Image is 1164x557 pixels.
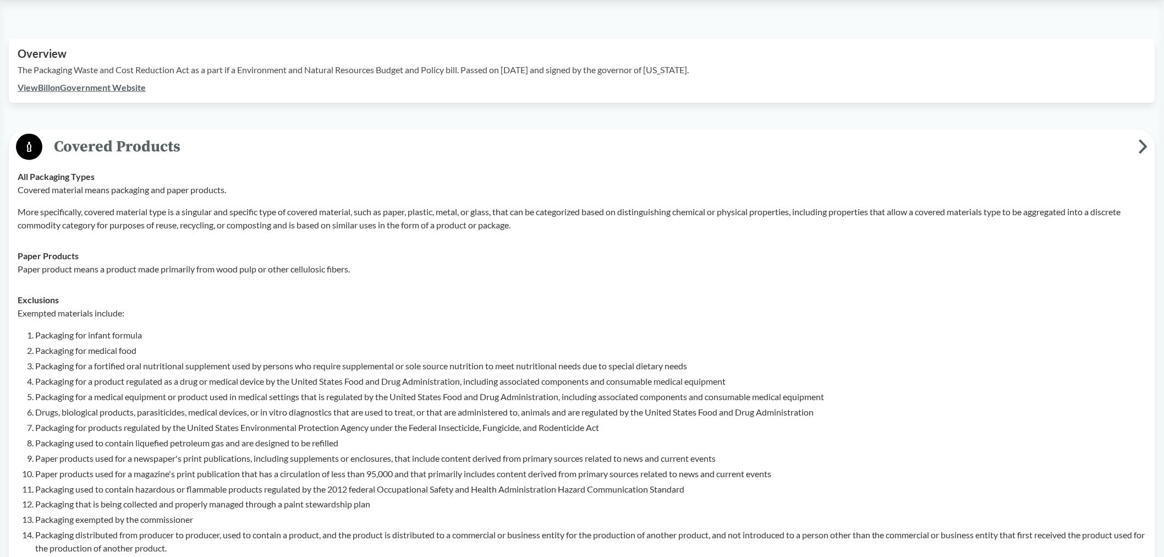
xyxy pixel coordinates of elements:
span: Covered Products [42,134,1139,159]
p: More specifically, covered material type is a singular and specific type of covered material, suc... [18,205,1146,232]
p: Covered material means packaging and paper products. [18,183,1146,196]
strong: Exclusions [18,294,59,305]
li: Packaging used to contain liquefied petroleum gas and are designed to be refilled [35,436,1146,450]
strong: Paper Products [18,250,79,261]
li: Packaging used to contain hazardous or flammable products regulated by the 2012 federal Occupatio... [35,483,1146,496]
p: The Packaging Waste and Cost Reduction Act as a part if a Environment and Natural Resources Budge... [18,63,1146,77]
li: Packaging for a medical equipment or product used in medical settings that is regulated by the Un... [35,390,1146,403]
li: Packaging for medical food [35,344,1146,357]
li: Packaging for products regulated by the United States Environmental Protection Agency under the F... [35,421,1146,434]
li: Packaging for a product regulated as a drug or medical device by the United States Food and Drug ... [35,375,1146,388]
strong: All Packaging Types [18,171,95,182]
p: Paper product means a product made primarily from wood pulp or other cellulosic fibers. [18,263,1146,276]
li: Paper products used for a magazine's print publication that has a circulation of less than 95,000... [35,467,1146,480]
li: Packaging exempted by the commissioner [35,514,1146,527]
h2: Overview [18,47,1146,60]
li: Packaging for a fortified oral nutritional supplement used by persons who require supplemental or... [35,359,1146,373]
button: Covered Products [13,133,1151,161]
li: Packaging that is being collected and properly managed through a paint stewardship plan [35,498,1146,511]
a: ViewBillonGovernment Website [18,82,146,92]
li: Drugs, biological products, parasiticides, medical devices, or in vitro diagnostics that are used... [35,406,1146,419]
li: Packaging for infant formula [35,329,1146,342]
li: Packaging distributed from producer to producer, used to contain a product, and the product is di... [35,529,1146,555]
li: Paper products used for a newspaper's print publications, including supplements or enclosures, th... [35,452,1146,465]
p: Exempted materials include: [18,307,1146,320]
